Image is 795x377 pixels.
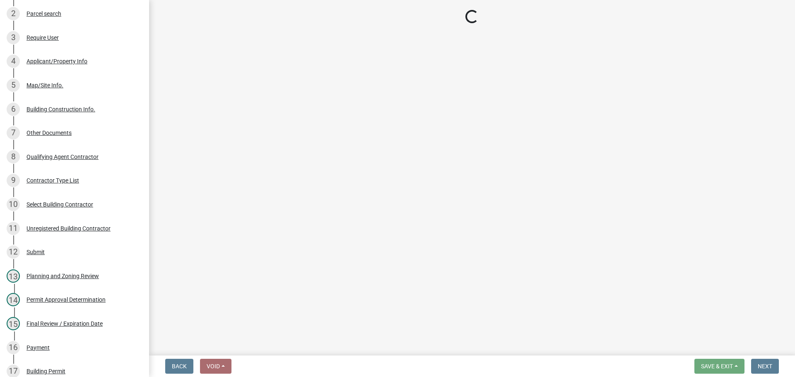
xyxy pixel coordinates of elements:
[207,363,220,370] span: Void
[26,154,99,160] div: Qualifying Agent Contractor
[7,55,20,68] div: 4
[172,363,187,370] span: Back
[7,198,20,211] div: 10
[26,202,93,207] div: Select Building Contractor
[7,341,20,354] div: 16
[26,345,50,351] div: Payment
[26,58,87,64] div: Applicant/Property Info
[7,103,20,116] div: 6
[26,11,61,17] div: Parcel search
[7,293,20,306] div: 14
[7,245,20,259] div: 12
[165,359,193,374] button: Back
[7,79,20,92] div: 5
[751,359,779,374] button: Next
[7,269,20,283] div: 13
[701,363,733,370] span: Save & Exit
[7,317,20,330] div: 15
[26,297,106,303] div: Permit Approval Determination
[26,226,111,231] div: Unregistered Building Contractor
[26,106,95,112] div: Building Construction Info.
[7,7,20,20] div: 2
[7,31,20,44] div: 3
[200,359,231,374] button: Void
[7,126,20,139] div: 7
[26,130,72,136] div: Other Documents
[7,174,20,187] div: 9
[7,222,20,235] div: 11
[26,368,65,374] div: Building Permit
[26,249,45,255] div: Submit
[26,321,103,327] div: Final Review / Expiration Date
[694,359,744,374] button: Save & Exit
[7,150,20,163] div: 8
[26,35,59,41] div: Require User
[26,178,79,183] div: Contractor Type List
[26,273,99,279] div: Planning and Zoning Review
[26,82,63,88] div: Map/Site Info.
[758,363,772,370] span: Next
